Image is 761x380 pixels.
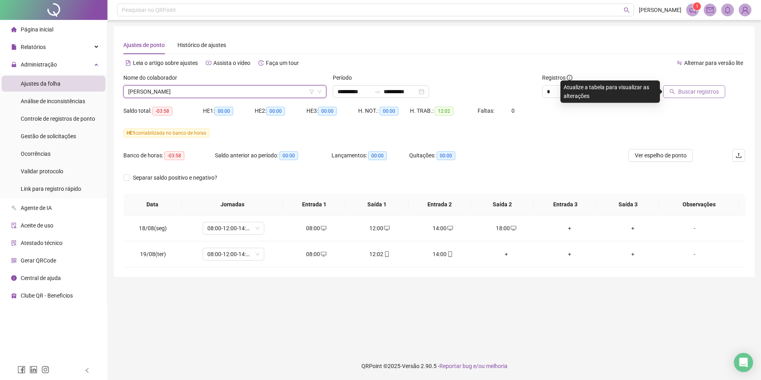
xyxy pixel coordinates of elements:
[255,106,306,116] div: HE 2:
[410,106,478,116] div: H. TRAB.:
[439,363,507,369] span: Reportar bug e/ou melhoria
[123,106,203,116] div: Saldo total:
[320,251,326,257] span: desktop
[11,258,17,263] span: qrcode
[140,251,166,257] span: 19/08(ter)
[127,130,135,136] span: HE 1
[123,194,182,215] th: Data
[693,2,701,10] sup: 1
[283,194,346,215] th: Entrada 1
[21,116,95,122] span: Controle de registros de ponto
[380,107,398,116] span: 00:00
[213,60,250,66] span: Assista o vídeo
[21,61,57,68] span: Administração
[318,107,337,116] span: 00:00
[511,108,515,114] span: 0
[560,80,660,103] div: Atualize a tabela para visualizar as alterações
[628,149,693,162] button: Ver espelho de ponto
[739,4,751,16] img: 77055
[333,73,357,82] label: Período
[29,366,37,374] span: linkedin
[354,224,405,233] div: 12:00
[358,106,410,116] div: H. NOT.:
[279,151,298,160] span: 00:00
[320,225,326,231] span: desktop
[635,151,687,160] span: Ver espelho de ponto
[128,86,322,98] span: HYTALO FERREIRA DA SILVA
[133,60,198,66] span: Leia o artigo sobre ajustes
[21,240,62,246] span: Atestado técnico
[11,62,17,67] span: lock
[21,98,85,104] span: Análise de inconsistências
[734,353,753,372] div: Open Intercom Messenger
[671,224,718,233] div: -
[663,85,725,98] button: Buscar registros
[437,151,455,160] span: 00:00
[409,151,487,160] div: Quitações:
[481,250,531,259] div: +
[123,42,165,48] span: Ajustes de ponto
[266,107,285,116] span: 00:00
[567,75,572,80] span: info-circle
[383,251,390,257] span: mobile
[374,88,380,95] span: swap-right
[21,168,63,174] span: Validar protocolo
[534,194,597,215] th: Entrada 3
[21,26,53,33] span: Página inicial
[677,60,682,66] span: swap
[317,89,322,94] span: down
[11,44,17,50] span: file
[11,293,17,298] span: gift
[21,80,60,87] span: Ajustes da folha
[164,151,184,160] span: -03:58
[291,224,341,233] div: 08:00
[21,292,73,299] span: Clube QR - Beneficios
[689,6,696,14] span: notification
[696,4,699,9] span: 1
[266,60,299,66] span: Faça um tour
[11,240,17,246] span: solution
[607,250,658,259] div: +
[11,275,17,281] span: info-circle
[510,225,516,231] span: desktop
[182,194,283,215] th: Jornadas
[178,42,226,48] span: Histórico de ajustes
[447,225,453,231] span: desktop
[447,251,453,257] span: mobile
[21,275,61,281] span: Central de ajuda
[374,88,380,95] span: to
[309,89,314,94] span: filter
[11,223,17,228] span: audit
[18,366,25,374] span: facebook
[478,108,496,114] span: Faltas:
[21,44,46,50] span: Relatórios
[669,89,675,94] span: search
[332,151,409,160] div: Lançamentos:
[624,7,630,13] span: search
[383,225,390,231] span: desktop
[11,27,17,32] span: home
[21,133,76,139] span: Gestão de solicitações
[684,60,743,66] span: Alternar para versão lite
[544,250,595,259] div: +
[21,186,81,192] span: Link para registro rápido
[306,106,358,116] div: HE 3:
[678,87,719,96] span: Buscar registros
[207,222,260,234] span: 08:00-12:00-14:00-18:00
[402,363,420,369] span: Versão
[671,250,718,259] div: -
[21,151,51,157] span: Ocorrências
[368,151,387,160] span: 00:00
[21,257,56,264] span: Gerar QRCode
[607,224,658,233] div: +
[542,73,572,82] span: Registros
[203,106,255,116] div: HE 1:
[471,194,534,215] th: Saída 2
[724,6,731,14] span: bell
[107,352,761,380] footer: QRPoint © 2025 - 2.90.5 -
[706,6,714,14] span: mail
[84,368,90,373] span: left
[291,250,341,259] div: 08:00
[659,194,739,215] th: Observações
[736,152,742,159] span: upload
